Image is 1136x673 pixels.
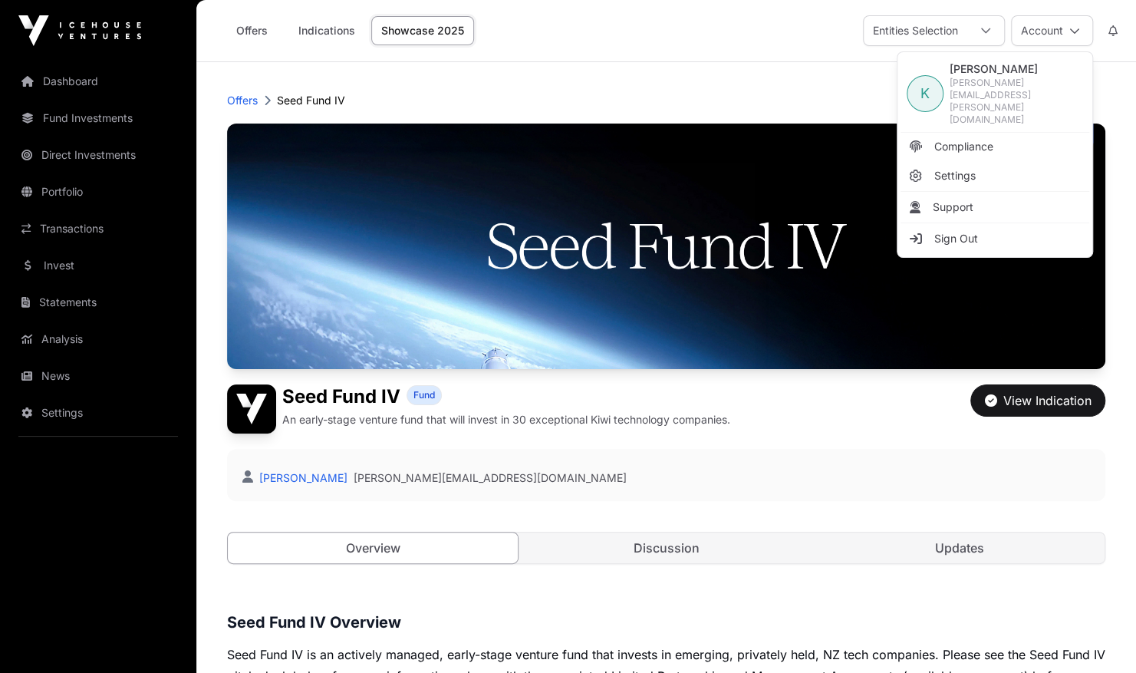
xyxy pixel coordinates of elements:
[12,249,184,282] a: Invest
[12,175,184,209] a: Portfolio
[282,384,400,409] h1: Seed Fund IV
[934,168,976,183] span: Settings
[282,412,730,427] p: An early-stage venture fund that will invest in 30 exceptional Kiwi technology companies.
[12,285,184,319] a: Statements
[227,93,258,108] a: Offers
[18,15,141,46] img: Icehouse Ventures Logo
[950,77,1083,126] span: [PERSON_NAME][EMAIL_ADDRESS][PERSON_NAME][DOMAIN_NAME]
[221,16,282,45] a: Offers
[901,133,1089,160] a: Compliance
[277,93,345,108] p: Seed Fund IV
[12,138,184,172] a: Direct Investments
[934,139,993,154] span: Compliance
[354,470,627,486] a: [PERSON_NAME][EMAIL_ADDRESS][DOMAIN_NAME]
[815,533,1105,563] a: Updates
[12,396,184,430] a: Settings
[1059,599,1136,673] iframe: Chat Widget
[227,610,1105,635] h3: Seed Fund IV Overview
[227,124,1105,369] img: Seed Fund IV
[12,64,184,98] a: Dashboard
[901,162,1089,190] a: Settings
[934,231,978,246] span: Sign Out
[413,389,435,401] span: Fund
[371,16,474,45] a: Showcase 2025
[864,16,967,45] div: Entities Selection
[901,225,1089,252] li: Sign Out
[12,359,184,393] a: News
[227,384,276,434] img: Seed Fund IV
[228,533,1105,563] nav: Tabs
[12,322,184,356] a: Analysis
[288,16,365,45] a: Indications
[12,101,184,135] a: Fund Investments
[521,533,811,563] a: Discussion
[12,212,184,246] a: Transactions
[901,193,1089,221] li: Support
[920,83,930,104] span: K
[227,532,519,564] a: Overview
[970,400,1105,415] a: View Indication
[950,61,1083,77] span: [PERSON_NAME]
[970,384,1105,417] button: View Indication
[985,391,1092,410] div: View Indication
[933,200,973,215] span: Support
[1011,15,1093,46] button: Account
[256,471,347,484] a: [PERSON_NAME]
